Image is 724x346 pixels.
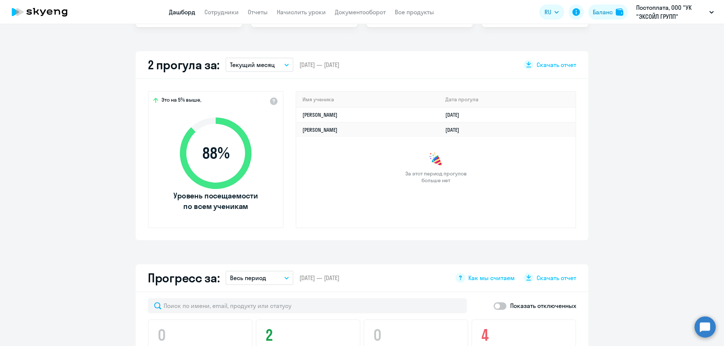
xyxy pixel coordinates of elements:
[636,3,706,21] p: Постоплата, ООО "УК "ЭКСОЙЛ ГРУПП"
[161,96,201,105] span: Это на 5% выше,
[296,92,439,107] th: Имя ученика
[277,8,326,16] a: Начислить уроки
[204,8,239,16] a: Сотрудники
[265,326,353,344] h4: 2
[404,170,468,184] span: За этот период прогулов больше нет
[299,274,339,282] span: [DATE] — [DATE]
[537,61,576,69] span: Скачать отчет
[632,3,718,21] button: Постоплата, ООО "УК "ЭКСОЙЛ ГРУПП"
[510,301,576,310] p: Показать отключенных
[172,144,259,162] span: 88 %
[230,60,275,69] p: Текущий месяц
[537,274,576,282] span: Скачать отчет
[468,274,515,282] span: Как мы считаем
[395,8,434,16] a: Все продукты
[481,326,569,344] h4: 4
[445,127,465,133] a: [DATE]
[299,61,339,69] span: [DATE] — [DATE]
[148,270,219,285] h2: Прогресс за:
[588,5,628,20] button: Балансbalance
[225,58,293,72] button: Текущий месяц
[302,111,337,118] a: [PERSON_NAME]
[445,111,465,118] a: [DATE]
[172,191,259,212] span: Уровень посещаемости по всем ученикам
[302,127,337,133] a: [PERSON_NAME]
[225,271,293,285] button: Весь период
[539,5,564,20] button: RU
[616,8,623,16] img: balance
[169,8,195,16] a: Дашборд
[148,57,219,72] h2: 2 прогула за:
[148,298,467,313] input: Поиск по имени, email, продукту или статусу
[545,8,551,17] span: RU
[593,8,613,17] div: Баланс
[335,8,386,16] a: Документооборот
[439,92,575,107] th: Дата прогула
[230,273,266,282] p: Весь период
[248,8,268,16] a: Отчеты
[428,152,443,167] img: congrats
